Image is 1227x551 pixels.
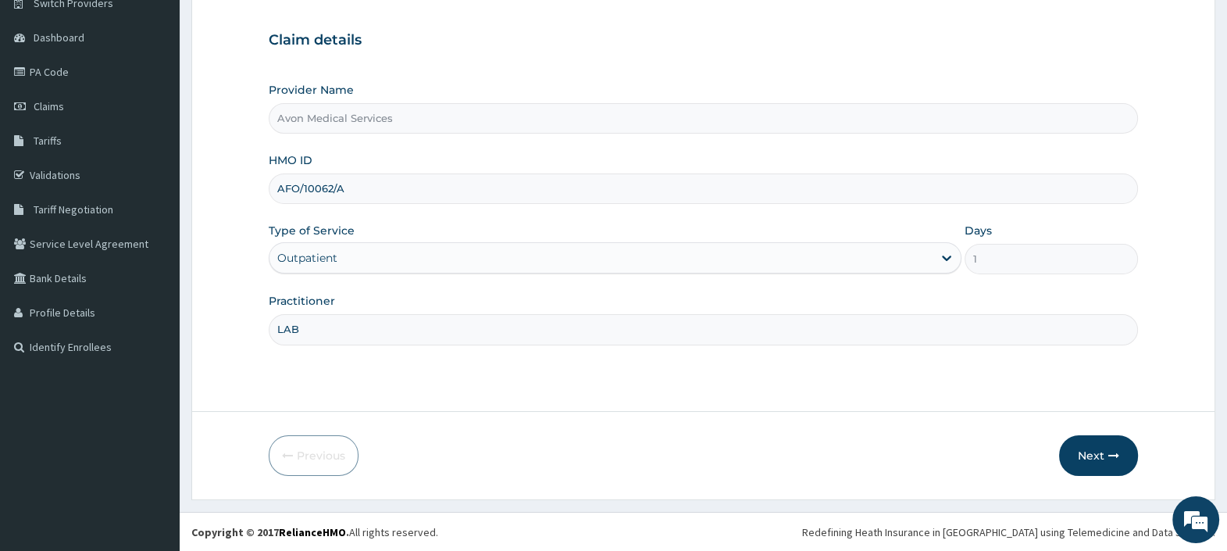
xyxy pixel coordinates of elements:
[269,435,358,476] button: Previous
[269,314,1138,345] input: Enter Name
[34,99,64,113] span: Claims
[269,82,354,98] label: Provider Name
[34,134,62,148] span: Tariffs
[34,202,113,216] span: Tariff Negotiation
[269,223,355,238] label: Type of Service
[269,174,1138,204] input: Enter HMO ID
[269,32,1138,49] h3: Claim details
[802,524,1215,540] div: Redefining Heath Insurance in [GEOGRAPHIC_DATA] using Telemedicine and Data Science!
[269,293,335,309] label: Practitioner
[277,250,337,266] div: Outpatient
[269,152,312,168] label: HMO ID
[965,223,992,238] label: Days
[279,525,346,539] a: RelianceHMO
[191,525,349,539] strong: Copyright © 2017 .
[34,30,84,45] span: Dashboard
[1059,435,1138,476] button: Next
